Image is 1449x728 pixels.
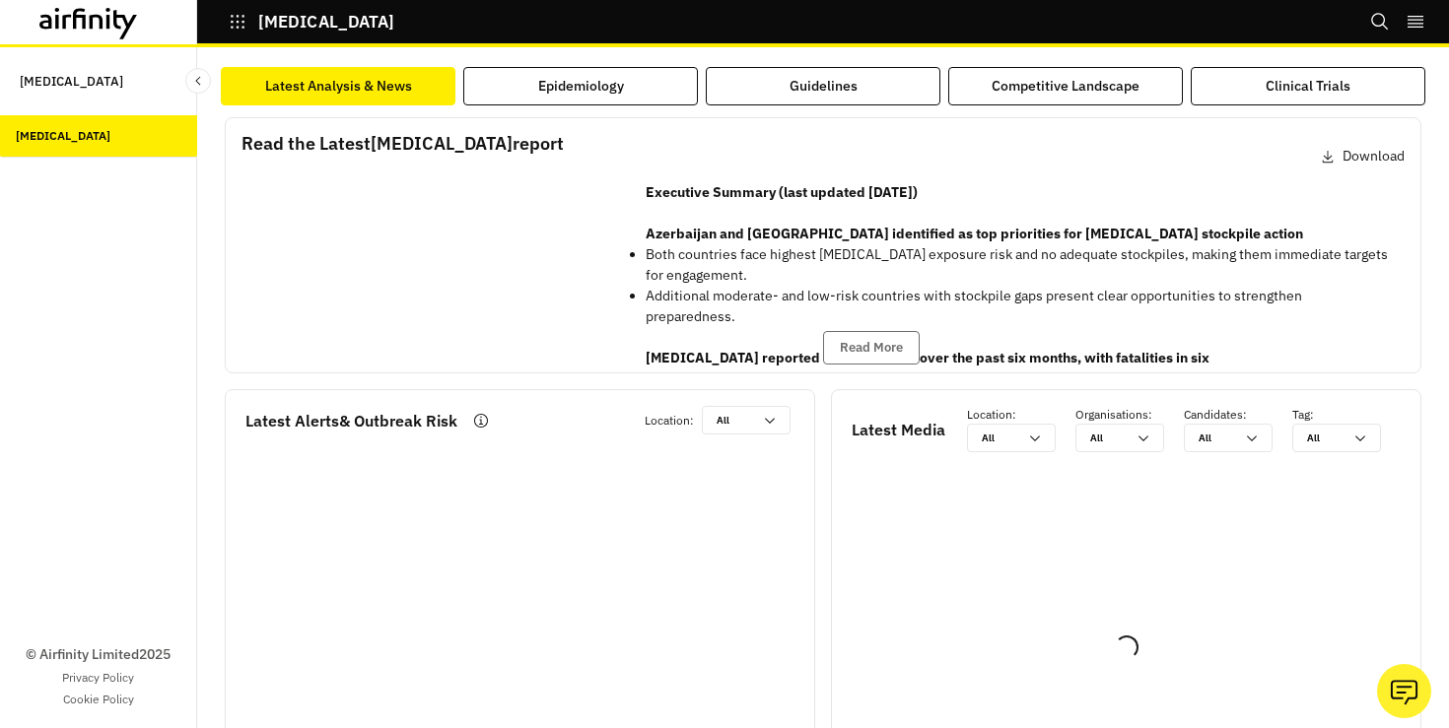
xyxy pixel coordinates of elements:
[790,76,858,97] div: Guidelines
[241,130,564,157] p: Read the Latest [MEDICAL_DATA] report
[1184,406,1292,424] p: Candidates :
[241,340,606,364] p: Click on the image to open the report
[992,76,1139,97] div: Competitive Landscape
[967,406,1075,424] p: Location :
[823,331,920,364] button: Read More
[1075,406,1184,424] p: Organisations :
[538,76,624,97] div: Epidemiology
[1292,406,1401,424] p: Tag :
[1266,76,1350,97] div: Clinical Trials
[646,349,1209,366] strong: [MEDICAL_DATA] reported in 27 countries over the past six months, with fatalities in six
[62,669,134,687] a: Privacy Policy
[245,409,457,432] p: Latest Alerts & Outbreak Risk
[265,76,412,97] div: Latest Analysis & News
[646,368,1389,410] p: The US, [GEOGRAPHIC_DATA], the [GEOGRAPHIC_DATA], and [GEOGRAPHIC_DATA] have been the main centre...
[1343,146,1405,166] p: Download
[1370,5,1390,38] button: Search
[63,691,134,708] a: Cookie Policy
[229,5,394,38] button: [MEDICAL_DATA]
[20,63,123,99] p: [MEDICAL_DATA]
[646,183,1303,242] strong: Executive Summary (last updated [DATE]) Azerbaijan and [GEOGRAPHIC_DATA] identified as top priori...
[1377,664,1431,718] button: Ask our analysts
[646,244,1389,286] p: Both countries face highest [MEDICAL_DATA] exposure risk and no adequate stockpiles, making them ...
[645,412,694,430] p: Location :
[646,286,1389,327] p: Additional moderate- and low-risk countries with stockpile gaps present clear opportunities to st...
[185,68,211,94] button: Close Sidebar
[16,127,110,145] div: [MEDICAL_DATA]
[852,418,945,441] p: Latest Media
[26,644,171,665] p: © Airfinity Limited 2025
[258,13,394,31] p: [MEDICAL_DATA]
